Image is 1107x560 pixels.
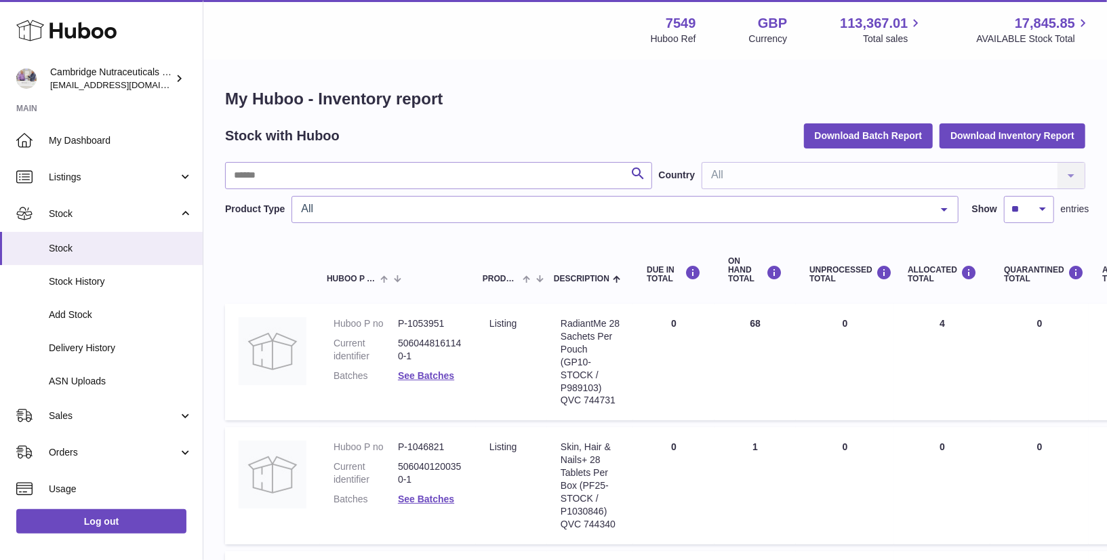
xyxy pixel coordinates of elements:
div: RadiantMe 28 Sachets Per Pouch (GP10-STOCK / P989103) QVC 744731 [561,317,620,407]
span: Usage [49,483,193,496]
span: Add Stock [49,308,193,321]
td: 0 [796,304,894,420]
span: Listings [49,171,178,184]
span: listing [489,441,517,452]
a: 113,367.01 Total sales [840,14,923,45]
dd: P-1046821 [398,441,462,454]
td: 0 [633,304,714,420]
dd: 5060401200350-1 [398,460,462,486]
button: Download Inventory Report [940,123,1085,148]
a: Log out [16,509,186,534]
div: ALLOCATED Total [908,265,977,283]
td: 1 [714,427,796,544]
span: Sales [49,409,178,422]
label: Product Type [225,203,285,216]
img: qvc@camnutra.com [16,68,37,89]
span: Huboo P no [327,275,377,283]
span: listing [489,318,517,329]
span: Delivery History [49,342,193,355]
img: product image [239,317,306,385]
span: entries [1061,203,1089,216]
dt: Huboo P no [334,441,398,454]
a: See Batches [398,494,454,504]
div: Huboo Ref [651,33,696,45]
span: My Dashboard [49,134,193,147]
span: 0 [1037,318,1043,329]
strong: 7549 [666,14,696,33]
label: Country [659,169,696,182]
span: Stock [49,207,178,220]
span: All [298,202,930,216]
td: 0 [796,427,894,544]
div: Currency [749,33,788,45]
span: Description [554,275,609,283]
span: 0 [1037,441,1043,452]
dt: Current identifier [334,460,398,486]
dd: P-1053951 [398,317,462,330]
div: UNPROCESSED Total [809,265,881,283]
span: 113,367.01 [840,14,908,33]
span: [EMAIL_ADDRESS][DOMAIN_NAME] [50,79,199,90]
h1: My Huboo - Inventory report [225,88,1085,110]
label: Show [972,203,997,216]
dt: Huboo P no [334,317,398,330]
span: ASN Uploads [49,375,193,388]
button: Download Batch Report [804,123,933,148]
a: 17,845.85 AVAILABLE Stock Total [976,14,1091,45]
span: Stock [49,242,193,255]
td: 68 [714,304,796,420]
a: See Batches [398,370,454,381]
img: product image [239,441,306,508]
div: ON HAND Total [728,257,782,284]
strong: GBP [758,14,787,33]
td: 0 [633,427,714,544]
td: 4 [894,304,990,420]
h2: Stock with Huboo [225,127,340,145]
span: Stock History [49,275,193,288]
div: QUARANTINED Total [1004,265,1075,283]
div: Cambridge Nutraceuticals Ltd [50,66,172,92]
dt: Batches [334,369,398,382]
td: 0 [894,427,990,544]
span: Product Type [483,275,519,283]
span: AVAILABLE Stock Total [976,33,1091,45]
dt: Current identifier [334,337,398,363]
dd: 5060448161140-1 [398,337,462,363]
span: Orders [49,446,178,459]
dt: Batches [334,493,398,506]
span: 17,845.85 [1015,14,1075,33]
div: Skin, Hair & Nails+ 28 Tablets Per Box (PF25-STOCK / P1030846) QVC 744340 [561,441,620,530]
div: DUE IN TOTAL [647,265,701,283]
span: Total sales [863,33,923,45]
